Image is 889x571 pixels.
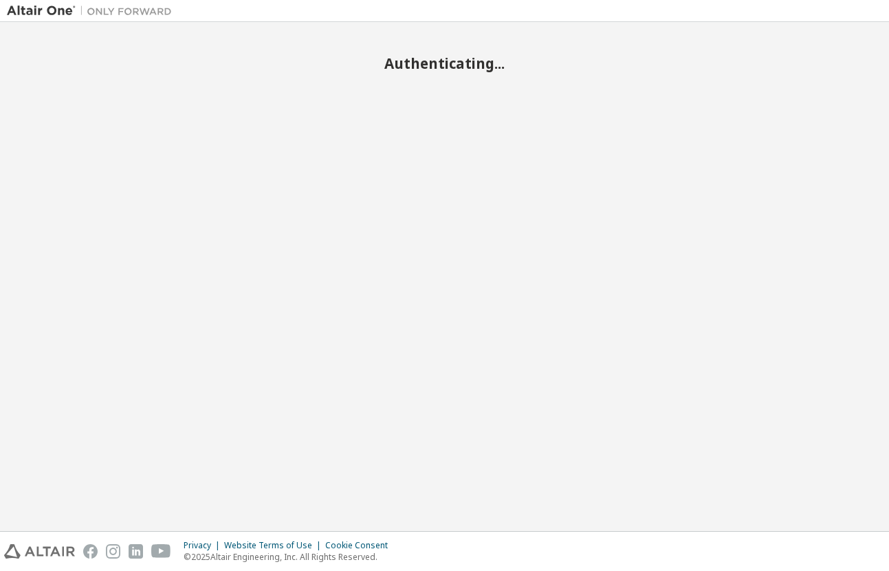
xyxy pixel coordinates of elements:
[7,4,179,18] img: Altair One
[151,544,171,559] img: youtube.svg
[83,544,98,559] img: facebook.svg
[129,544,143,559] img: linkedin.svg
[4,544,75,559] img: altair_logo.svg
[7,54,882,72] h2: Authenticating...
[106,544,120,559] img: instagram.svg
[184,540,224,551] div: Privacy
[325,540,396,551] div: Cookie Consent
[224,540,325,551] div: Website Terms of Use
[184,551,396,563] p: © 2025 Altair Engineering, Inc. All Rights Reserved.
